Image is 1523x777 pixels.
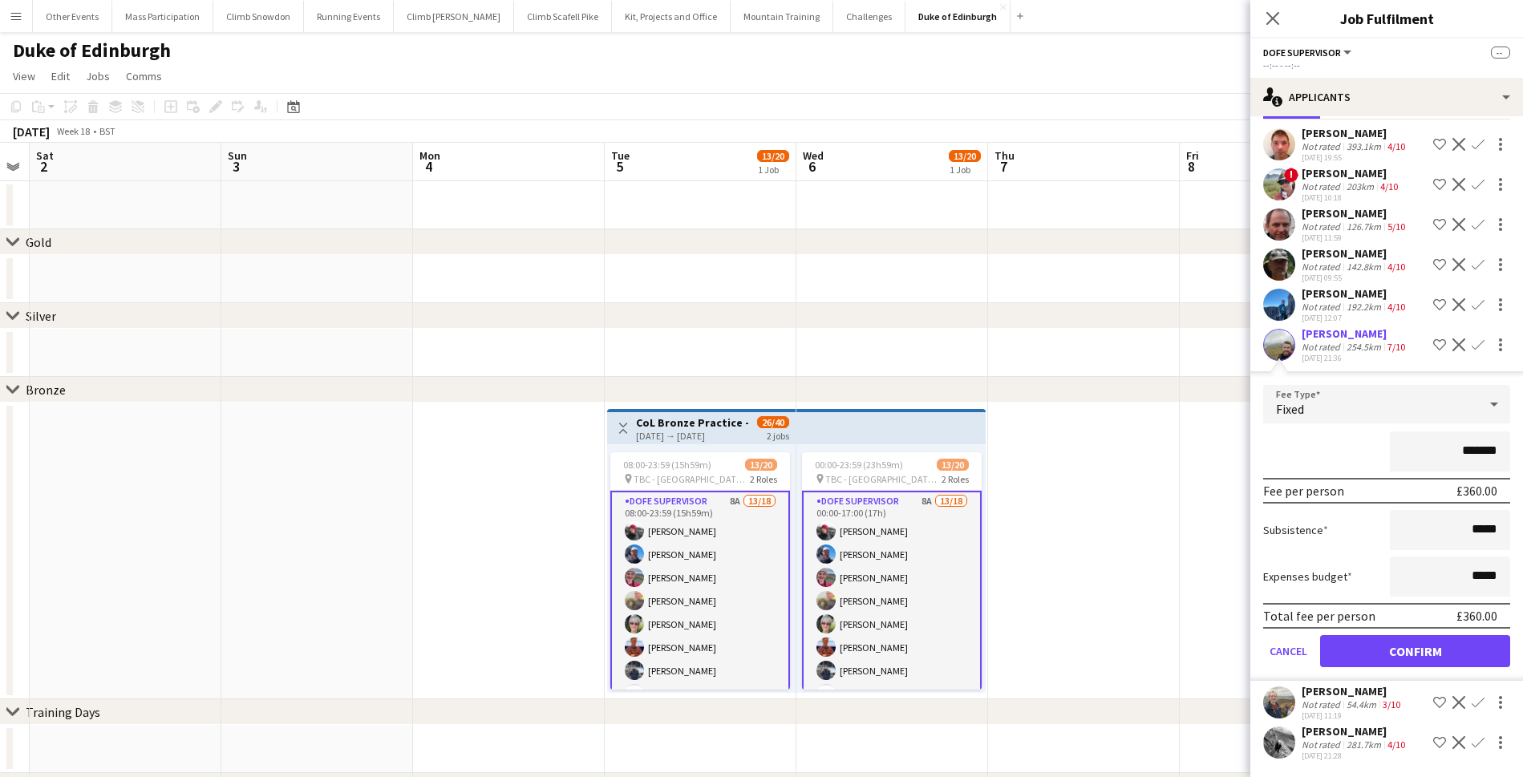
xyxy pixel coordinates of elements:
[33,1,112,32] button: Other Events
[53,125,93,137] span: Week 18
[13,38,171,63] h1: Duke of Edinburgh
[1263,59,1510,71] div: --:-- - --:--
[225,157,247,176] span: 3
[13,69,35,83] span: View
[1263,569,1352,584] label: Expenses budget
[26,382,66,398] div: Bronze
[514,1,612,32] button: Climb Scafell Pike
[51,69,70,83] span: Edit
[1302,261,1343,273] div: Not rated
[1343,180,1377,192] div: 203km
[26,704,100,720] div: Training Days
[1186,148,1199,163] span: Fri
[636,415,749,430] h3: CoL Bronze Practice -
[1456,608,1497,624] div: £360.00
[803,148,824,163] span: Wed
[1302,698,1343,710] div: Not rated
[1456,483,1497,499] div: £360.00
[1380,180,1398,192] app-skills-label: 4/10
[949,150,981,162] span: 13/20
[79,66,116,87] a: Jobs
[1263,47,1354,59] button: DofE Supervisor
[1302,301,1343,313] div: Not rated
[833,1,905,32] button: Challenges
[1383,698,1400,710] app-skills-label: 3/10
[1302,140,1343,152] div: Not rated
[1302,206,1408,221] div: [PERSON_NAME]
[86,69,110,83] span: Jobs
[802,452,982,690] app-job-card: 00:00-23:59 (23h59m)13/20 TBC - [GEOGRAPHIC_DATA]/[GEOGRAPHIC_DATA] area2 RolesDofE Supervisor8A1...
[942,473,969,485] span: 2 Roles
[1320,635,1510,667] button: Confirm
[1302,724,1408,739] div: [PERSON_NAME]
[1250,78,1523,116] div: Applicants
[1263,635,1314,667] button: Cancel
[1343,140,1384,152] div: 393.1km
[757,416,789,428] span: 26/40
[228,148,247,163] span: Sun
[905,1,1011,32] button: Duke of Edinburgh
[757,150,789,162] span: 13/20
[611,148,630,163] span: Tue
[937,459,969,471] span: 13/20
[99,125,115,137] div: BST
[1276,401,1304,417] span: Fixed
[1302,341,1343,353] div: Not rated
[13,123,50,140] div: [DATE]
[36,148,54,163] span: Sat
[750,473,777,485] span: 2 Roles
[213,1,304,32] button: Climb Snowdon
[119,66,168,87] a: Comms
[1343,341,1384,353] div: 254.5km
[1250,8,1523,29] h3: Job Fulfilment
[26,308,56,324] div: Silver
[758,164,788,176] div: 1 Job
[623,459,711,471] span: 08:00-23:59 (15h59m)
[825,473,942,485] span: TBC - [GEOGRAPHIC_DATA]/[GEOGRAPHIC_DATA] area
[419,148,440,163] span: Mon
[994,148,1015,163] span: Thu
[1302,353,1408,363] div: [DATE] 21:36
[1343,301,1384,313] div: 192.2km
[6,66,42,87] a: View
[1302,710,1404,721] div: [DATE] 11:19
[950,164,980,176] div: 1 Job
[1302,246,1408,261] div: [PERSON_NAME]
[1184,157,1199,176] span: 8
[126,69,162,83] span: Comms
[731,1,833,32] button: Mountain Training
[634,473,750,485] span: TBC - [GEOGRAPHIC_DATA]/[GEOGRAPHIC_DATA] area
[45,66,76,87] a: Edit
[1284,168,1298,182] span: !
[1302,326,1408,341] div: [PERSON_NAME]
[1343,698,1379,710] div: 54.4km
[1302,180,1343,192] div: Not rated
[1387,221,1405,233] app-skills-label: 5/10
[1263,608,1375,624] div: Total fee per person
[815,459,903,471] span: 00:00-23:59 (23h59m)
[1263,483,1344,499] div: Fee per person
[1491,47,1510,59] span: --
[1302,684,1404,698] div: [PERSON_NAME]
[1263,523,1328,537] label: Subsistence
[1302,286,1408,301] div: [PERSON_NAME]
[1302,273,1408,283] div: [DATE] 09:55
[1302,751,1408,761] div: [DATE] 21:28
[1387,341,1405,353] app-skills-label: 7/10
[1302,739,1343,751] div: Not rated
[1387,301,1405,313] app-skills-label: 4/10
[417,157,440,176] span: 4
[1387,739,1405,751] app-skills-label: 4/10
[1387,140,1405,152] app-skills-label: 4/10
[304,1,394,32] button: Running Events
[800,157,824,176] span: 6
[1302,126,1408,140] div: [PERSON_NAME]
[612,1,731,32] button: Kit, Projects and Office
[767,428,789,442] div: 2 jobs
[609,157,630,176] span: 5
[34,157,54,176] span: 2
[610,452,790,690] div: 08:00-23:59 (15h59m)13/20 TBC - [GEOGRAPHIC_DATA]/[GEOGRAPHIC_DATA] area2 RolesDofE Supervisor8A1...
[1302,221,1343,233] div: Not rated
[1302,233,1408,243] div: [DATE] 11:59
